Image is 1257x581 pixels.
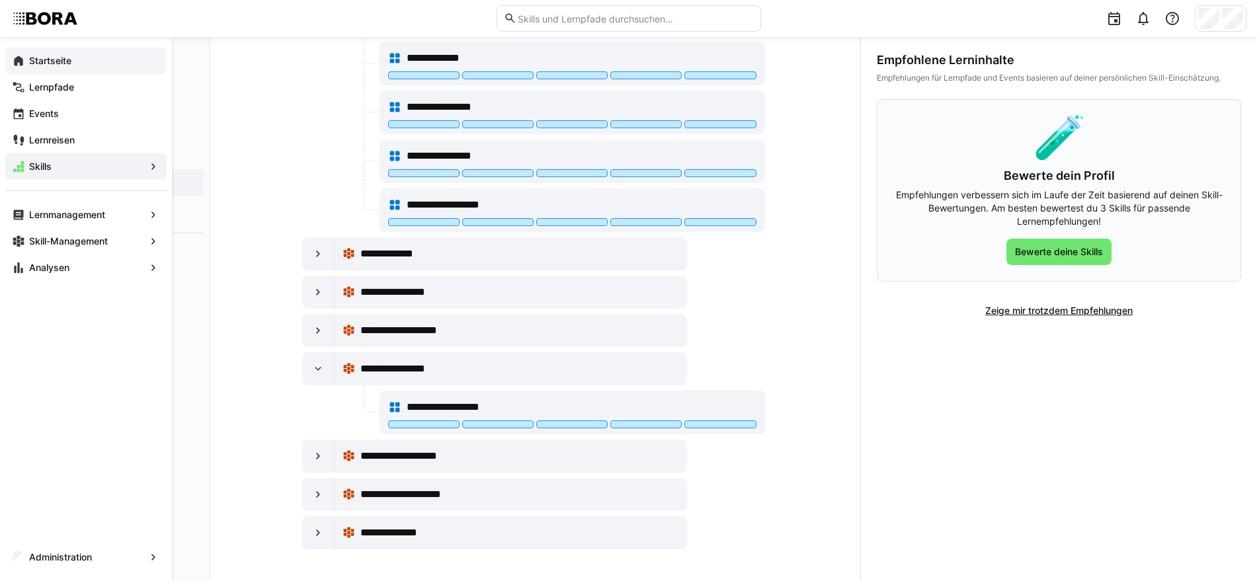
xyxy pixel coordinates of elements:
[877,73,1241,83] div: Empfehlungen für Lernpfade und Events basieren auf deiner persönlichen Skill-Einschätzung.
[516,13,753,24] input: Skills und Lernpfade durchsuchen…
[1013,245,1105,258] span: Bewerte deine Skills
[977,297,1141,324] button: Zeige mir trotzdem Empfehlungen
[893,116,1225,158] div: 🧪
[893,188,1225,228] p: Empfehlungen verbessern sich im Laufe der Zeit basierend auf deinen Skill-Bewertungen. Am besten ...
[1006,239,1112,265] button: Bewerte deine Skills
[893,169,1225,183] h3: Bewerte dein Profil
[877,53,1241,67] div: Empfohlene Lerninhalte
[983,304,1135,317] span: Zeige mir trotzdem Empfehlungen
